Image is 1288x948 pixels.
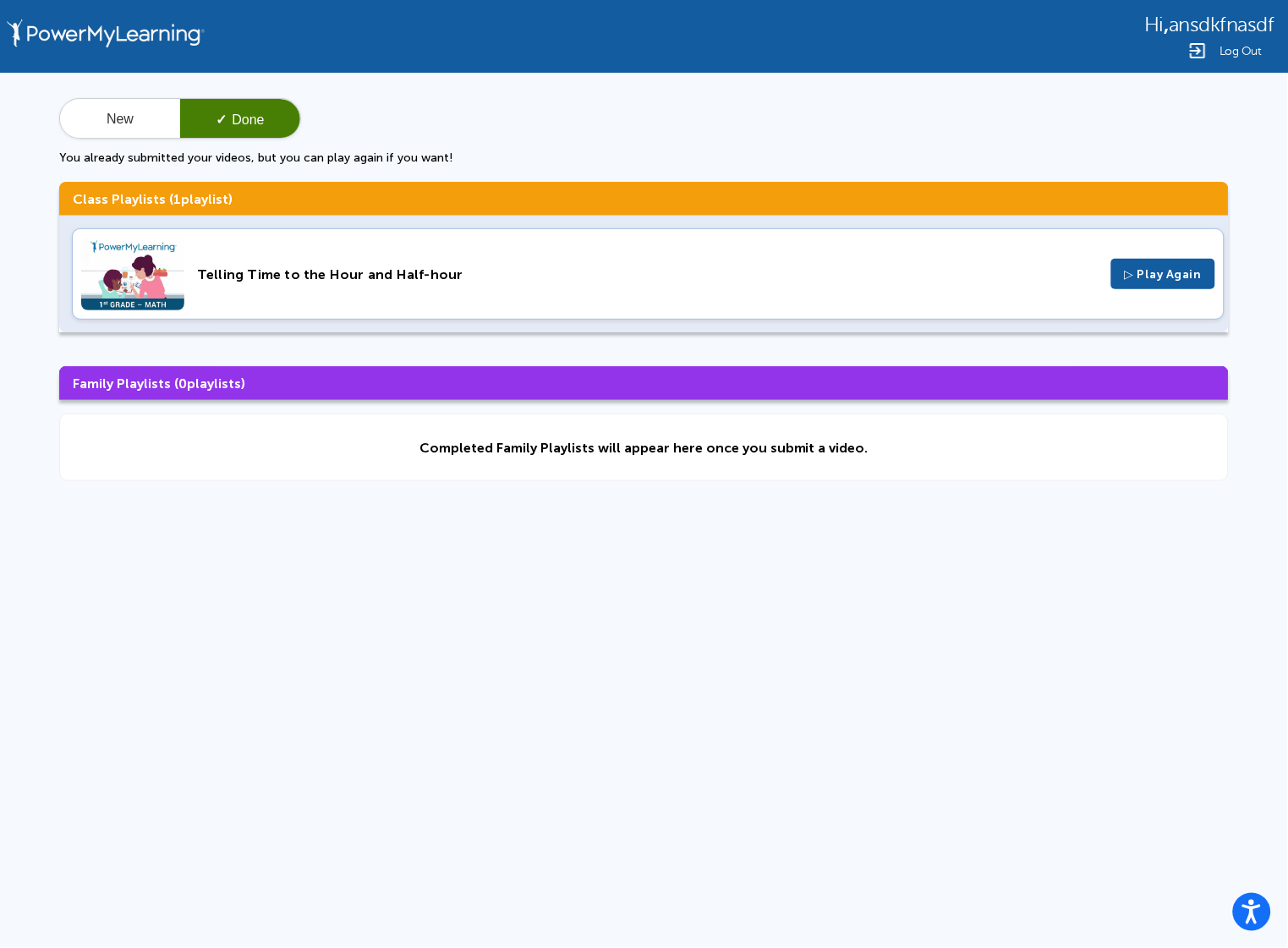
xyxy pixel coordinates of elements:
[1219,45,1262,58] span: Log Out
[1216,872,1275,935] iframe: Chat
[59,366,1229,400] h3: Family Playlists ( playlists)
[1145,12,1274,36] div: ,
[59,182,1229,216] h3: Class Playlists ( playlist)
[178,375,187,392] span: 0
[81,238,184,310] img: Thumbnail
[173,191,181,207] span: 1
[1169,14,1274,36] span: ansdkfnasdf
[197,266,1099,282] div: Telling Time to the Hour and Half-hour
[1187,41,1208,61] img: Logout Icon
[60,99,180,140] button: New
[180,99,300,140] button: ✓Done
[216,112,227,127] span: ✓
[1125,267,1202,282] span: ▷ Play Again
[59,151,1229,165] p: You already submitted your videos, but you can play again if you want!
[419,440,869,456] div: Completed Family Playlists will appear here once you submit a video.
[1145,14,1165,36] span: Hi
[1111,259,1215,289] button: ▷ Play Again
